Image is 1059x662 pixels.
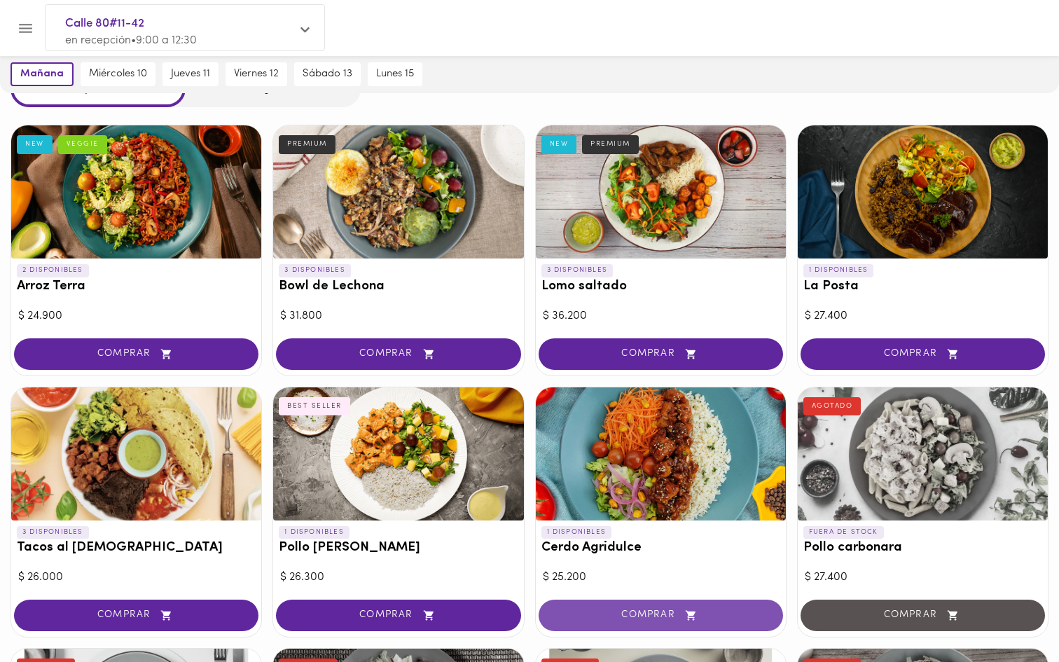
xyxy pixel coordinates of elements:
h3: Pollo [PERSON_NAME] [279,541,518,556]
span: Calle 80#11-42 [65,15,291,33]
p: 3 DISPONIBLES [541,264,614,277]
div: Cerdo Agridulce [536,387,786,520]
h3: Arroz Terra [17,280,256,294]
button: COMPRAR [276,600,520,631]
h3: Pollo carbonara [803,541,1042,556]
span: COMPRAR [818,348,1027,360]
span: lunes 15 [376,68,414,81]
button: COMPRAR [539,600,783,631]
div: Lomo saltado [536,125,786,258]
span: COMPRAR [32,348,241,360]
div: $ 26.000 [18,570,254,586]
span: COMPRAR [556,609,766,621]
div: $ 27.400 [805,308,1041,324]
div: $ 26.300 [280,570,516,586]
div: Bowl de Lechona [273,125,523,258]
p: 1 DISPONIBLES [541,526,612,539]
button: viernes 12 [226,62,287,86]
span: viernes 12 [234,68,279,81]
div: Pollo Tikka Massala [273,387,523,520]
span: COMPRAR [556,348,766,360]
span: COMPRAR [293,348,503,360]
div: $ 27.400 [805,570,1041,586]
h3: Bowl de Lechona [279,280,518,294]
span: sábado 13 [303,68,352,81]
button: COMPRAR [276,338,520,370]
div: AGOTADO [803,397,861,415]
p: 3 DISPONIBLES [17,526,89,539]
button: lunes 15 [368,62,422,86]
button: COMPRAR [539,338,783,370]
button: jueves 11 [162,62,219,86]
div: PREMIUM [582,135,639,153]
span: COMPRAR [32,609,241,621]
div: Arroz Terra [11,125,261,258]
div: La Posta [798,125,1048,258]
p: 1 DISPONIBLES [803,264,874,277]
p: FUERA DE STOCK [803,526,884,539]
p: 1 DISPONIBLES [279,526,349,539]
button: miércoles 10 [81,62,155,86]
div: PREMIUM [279,135,335,153]
button: sábado 13 [294,62,361,86]
p: 2 DISPONIBLES [17,264,89,277]
div: VEGGIE [58,135,107,153]
p: 3 DISPONIBLES [279,264,351,277]
button: COMPRAR [14,600,258,631]
iframe: Messagebird Livechat Widget [978,581,1045,648]
div: Pollo carbonara [798,387,1048,520]
span: miércoles 10 [89,68,147,81]
h3: Lomo saltado [541,280,780,294]
h3: La Posta [803,280,1042,294]
button: mañana [11,62,74,86]
div: NEW [17,135,53,153]
div: $ 36.200 [543,308,779,324]
span: en recepción • 9:00 a 12:30 [65,35,197,46]
button: COMPRAR [14,338,258,370]
span: jueves 11 [171,68,210,81]
div: BEST SELLER [279,397,350,415]
button: COMPRAR [801,338,1045,370]
div: Tacos al Pastor [11,387,261,520]
span: mañana [20,68,64,81]
span: COMPRAR [293,609,503,621]
div: $ 25.200 [543,570,779,586]
button: Menu [8,11,43,46]
h3: Tacos al [DEMOGRAPHIC_DATA] [17,541,256,556]
h3: Cerdo Agridulce [541,541,780,556]
div: NEW [541,135,577,153]
div: $ 24.900 [18,308,254,324]
div: $ 31.800 [280,308,516,324]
